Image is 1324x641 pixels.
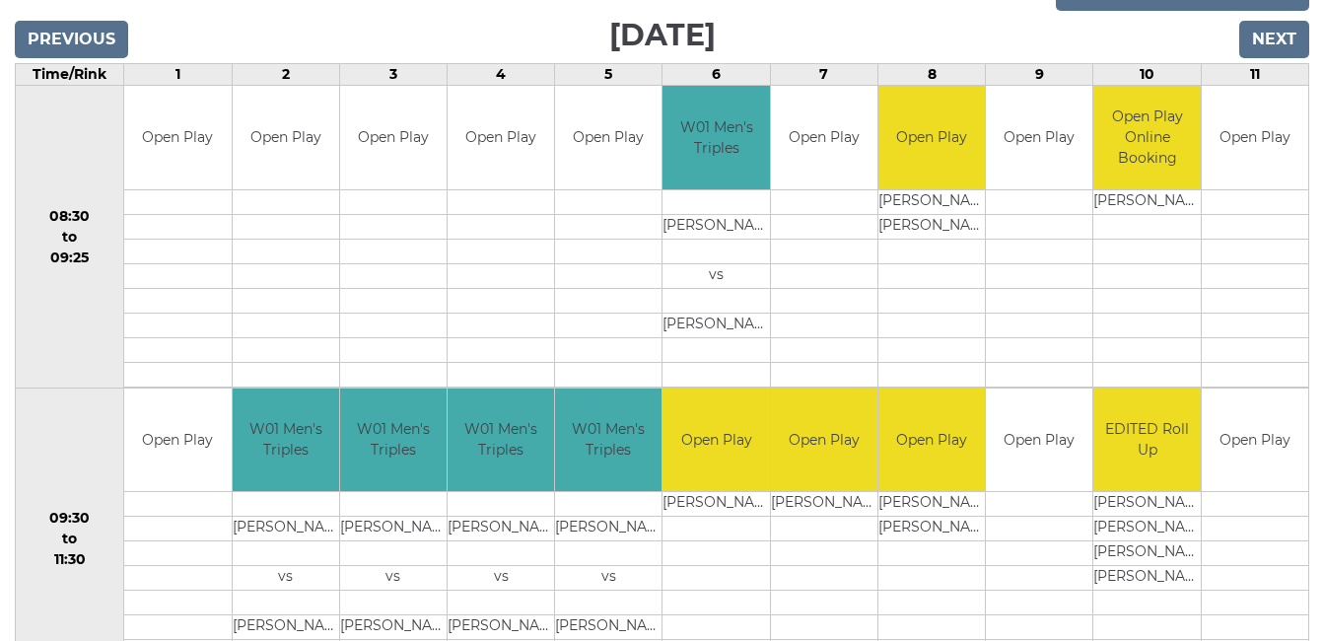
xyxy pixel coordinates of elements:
[878,214,985,239] td: [PERSON_NAME]
[555,86,662,189] td: Open Play
[233,389,339,492] td: W01 Men's Triples
[555,615,662,640] td: [PERSON_NAME]
[878,389,985,492] td: Open Play
[1202,86,1308,189] td: Open Play
[1093,541,1200,566] td: [PERSON_NAME]
[1093,389,1200,492] td: EDITED Roll Up
[233,86,339,189] td: Open Play
[448,517,554,541] td: [PERSON_NAME]
[986,86,1092,189] td: Open Play
[340,566,447,591] td: vs
[233,615,339,640] td: [PERSON_NAME]
[662,64,770,86] td: 6
[555,566,662,591] td: vs
[1239,21,1309,58] input: Next
[124,86,231,189] td: Open Play
[986,64,1093,86] td: 9
[124,64,232,86] td: 1
[878,517,985,541] td: [PERSON_NAME]
[662,313,769,337] td: [PERSON_NAME]
[878,492,985,517] td: [PERSON_NAME]
[1093,492,1200,517] td: [PERSON_NAME]
[340,517,447,541] td: [PERSON_NAME]
[662,86,769,189] td: W01 Men's Triples
[771,492,877,517] td: [PERSON_NAME]
[1093,86,1200,189] td: Open Play Online Booking
[340,615,447,640] td: [PERSON_NAME]
[771,389,877,492] td: Open Play
[662,263,769,288] td: vs
[1093,189,1200,214] td: [PERSON_NAME]
[448,86,554,189] td: Open Play
[340,389,447,492] td: W01 Men's Triples
[448,389,554,492] td: W01 Men's Triples
[124,389,231,492] td: Open Play
[15,21,128,58] input: Previous
[16,64,124,86] td: Time/Rink
[662,492,769,517] td: [PERSON_NAME]
[1202,389,1308,492] td: Open Play
[662,389,769,492] td: Open Play
[339,64,447,86] td: 3
[877,64,985,86] td: 8
[340,86,447,189] td: Open Play
[233,566,339,591] td: vs
[233,517,339,541] td: [PERSON_NAME]
[555,389,662,492] td: W01 Men's Triples
[232,64,339,86] td: 2
[770,64,877,86] td: 7
[448,566,554,591] td: vs
[662,214,769,239] td: [PERSON_NAME]
[448,64,555,86] td: 4
[878,189,985,214] td: [PERSON_NAME]
[555,517,662,541] td: [PERSON_NAME]
[1201,64,1308,86] td: 11
[1093,517,1200,541] td: [PERSON_NAME]
[1093,566,1200,591] td: [PERSON_NAME]
[986,389,1092,492] td: Open Play
[16,86,124,389] td: 08:30 to 09:25
[448,615,554,640] td: [PERSON_NAME]
[878,86,985,189] td: Open Play
[555,64,662,86] td: 5
[1093,64,1201,86] td: 10
[771,86,877,189] td: Open Play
